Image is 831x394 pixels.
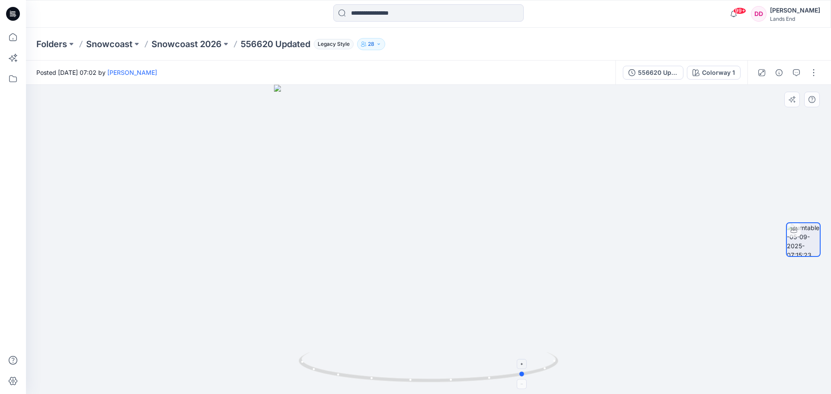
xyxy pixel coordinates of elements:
[310,38,354,50] button: Legacy Style
[702,68,735,77] div: Colorway 1
[107,69,157,76] a: [PERSON_NAME]
[770,5,820,16] div: [PERSON_NAME]
[772,66,786,80] button: Details
[36,38,67,50] a: Folders
[86,38,132,50] a: Snowcoast
[623,66,683,80] button: 556620 Updated
[368,39,374,49] p: 28
[733,7,746,14] span: 99+
[770,16,820,22] div: Lands End
[787,223,820,256] img: turntable-05-09-2025-07:15:23
[751,6,767,22] div: DD
[638,68,678,77] div: 556620 Updated
[314,39,354,49] span: Legacy Style
[687,66,741,80] button: Colorway 1
[151,38,222,50] a: Snowcoast 2026
[357,38,385,50] button: 28
[241,38,310,50] p: 556620 Updated
[36,68,157,77] span: Posted [DATE] 07:02 by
